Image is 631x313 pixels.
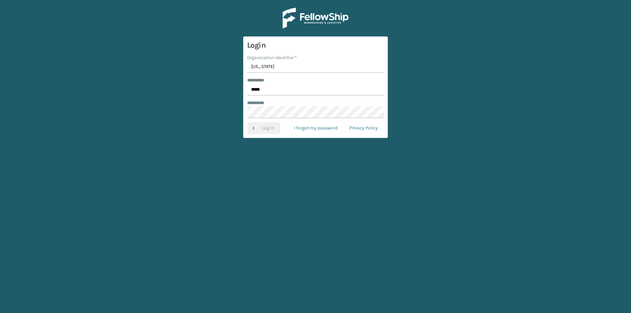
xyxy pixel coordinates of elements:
[247,40,384,50] h3: Login
[288,122,343,134] a: I forgot my password
[283,8,348,29] img: Logo
[247,122,280,134] button: Log In
[247,54,297,61] label: Organization Identifier
[343,122,384,134] a: Privacy Policy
